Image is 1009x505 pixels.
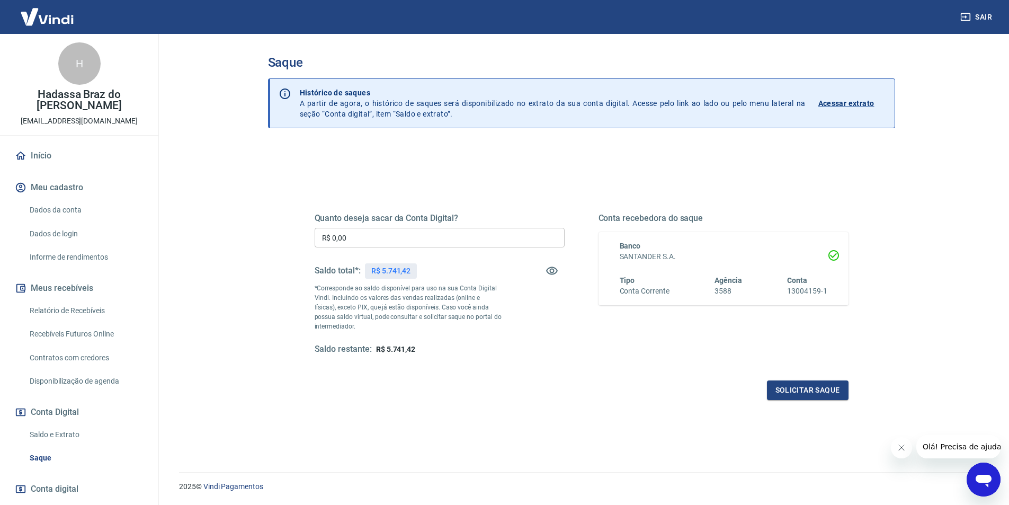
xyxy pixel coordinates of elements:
[25,447,146,469] a: Saque
[599,213,849,224] h5: Conta recebedora do saque
[371,265,410,277] p: R$ 5.741,42
[620,251,827,262] h6: SANTANDER S.A.
[203,482,263,491] a: Vindi Pagamentos
[787,286,827,297] h6: 13004159-1
[818,87,886,119] a: Acessar extrato
[25,199,146,221] a: Dados da conta
[25,323,146,345] a: Recebíveis Futuros Online
[715,286,742,297] h6: 3588
[13,176,146,199] button: Meu cadastro
[315,265,361,276] h5: Saldo total*:
[179,481,984,492] p: 2025 ©
[13,477,146,501] a: Conta digital
[818,98,874,109] p: Acessar extrato
[25,223,146,245] a: Dados de login
[13,401,146,424] button: Conta Digital
[58,42,101,85] div: H
[25,424,146,446] a: Saldo e Extrato
[13,277,146,300] button: Meus recebíveis
[958,7,996,27] button: Sair
[268,55,895,70] h3: Saque
[13,144,146,167] a: Início
[916,435,1001,458] iframe: Mensagem da empresa
[787,276,807,285] span: Conta
[6,7,89,16] span: Olá! Precisa de ajuda?
[376,345,415,353] span: R$ 5.741,42
[315,213,565,224] h5: Quanto deseja sacar da Conta Digital?
[25,347,146,369] a: Contratos com credores
[891,437,912,458] iframe: Fechar mensagem
[31,482,78,497] span: Conta digital
[25,370,146,392] a: Disponibilização de agenda
[300,87,806,119] p: A partir de agora, o histórico de saques será disponibilizado no extrato da sua conta digital. Ac...
[13,1,82,33] img: Vindi
[8,89,150,111] p: Hadassa Braz do [PERSON_NAME]
[25,246,146,268] a: Informe de rendimentos
[620,242,641,250] span: Banco
[767,380,849,400] button: Solicitar saque
[315,344,372,355] h5: Saldo restante:
[25,300,146,322] a: Relatório de Recebíveis
[620,286,669,297] h6: Conta Corrente
[715,276,742,285] span: Agência
[967,463,1001,497] iframe: Botão para abrir a janela de mensagens
[300,87,806,98] p: Histórico de saques
[21,116,138,127] p: [EMAIL_ADDRESS][DOMAIN_NAME]
[315,283,502,331] p: *Corresponde ao saldo disponível para uso na sua Conta Digital Vindi. Incluindo os valores das ve...
[620,276,635,285] span: Tipo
